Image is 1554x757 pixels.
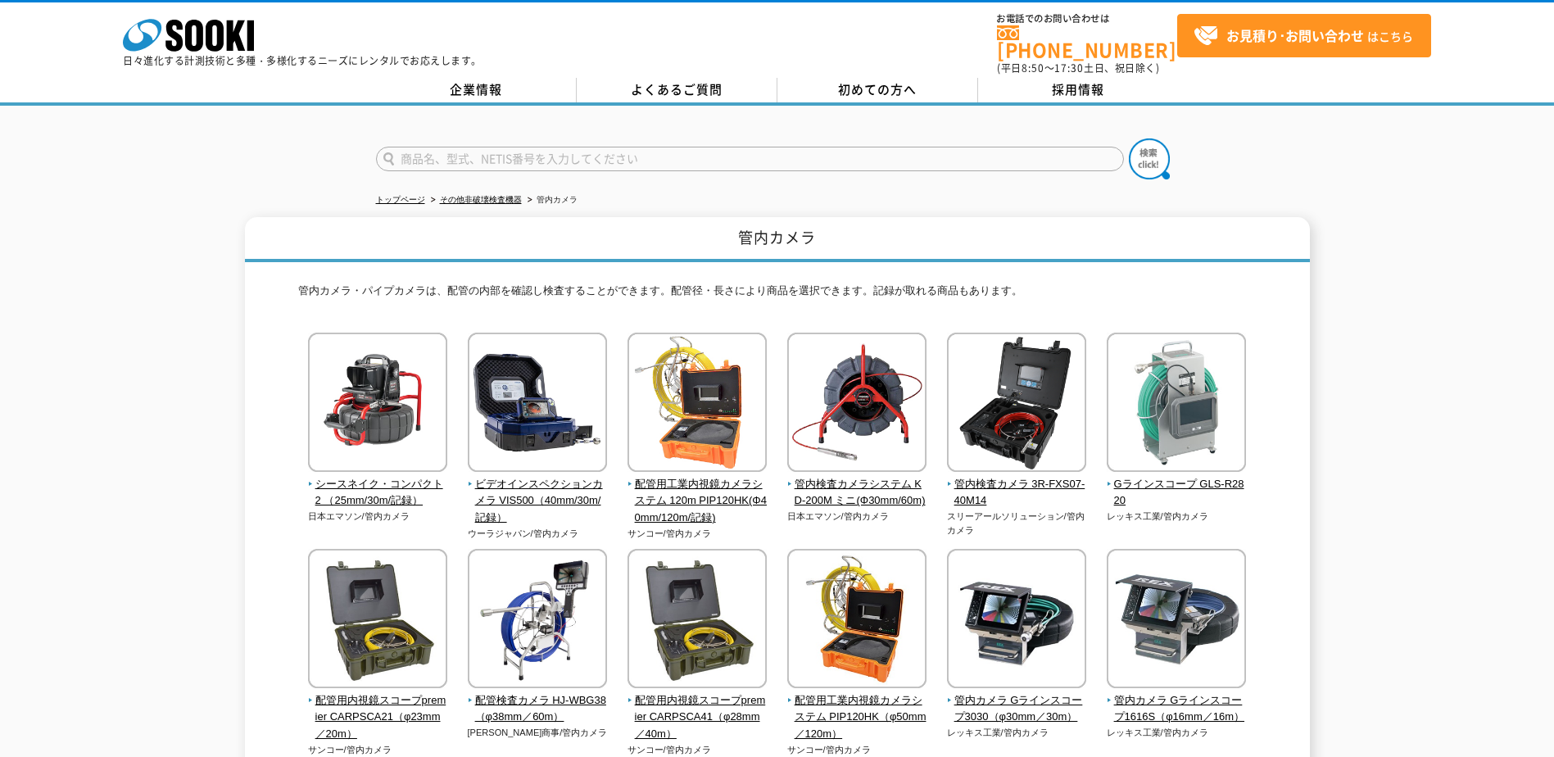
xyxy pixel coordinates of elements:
[524,192,578,209] li: 管内カメラ
[298,283,1257,308] p: 管内カメラ・パイプカメラは、配管の内部を確認し検査することができます。配管径・長さにより商品を選択できます。記録が取れる商品もあります。
[838,80,917,98] span: 初めての方へ
[947,333,1086,476] img: 管内検査カメラ 3R-FXS07-40M14
[627,743,768,757] p: サンコー/管内カメラ
[627,549,767,692] img: 配管用内視鏡スコープpremier CARPSCA41（φ28mm／40m）
[468,527,608,541] p: ウーラジャパン/管内カメラ
[947,460,1087,510] a: 管内検査カメラ 3R-FXS07-40M14
[1226,25,1364,45] strong: お見積り･お問い合わせ
[777,78,978,102] a: 初めての方へ
[1022,61,1044,75] span: 8:50
[787,549,927,692] img: 配管用工業内視鏡カメラシステム PIP120HK（φ50mm／120m）
[1107,726,1247,740] p: レッキス工業/管内カメラ
[468,726,608,740] p: [PERSON_NAME]商事/管内カメラ
[627,692,768,743] span: 配管用内視鏡スコープpremier CARPSCA41（φ28mm／40m）
[787,677,927,743] a: 配管用工業内視鏡カメラシステム PIP120HK（φ50mm／120m）
[978,78,1179,102] a: 採用情報
[245,217,1310,262] h1: 管内カメラ
[308,510,448,524] p: 日本エマソン/管内カメラ
[308,460,448,510] a: シースネイク・コンパクト2 （25mm/30m/記録）
[1107,333,1246,476] img: Gラインスコープ GLS-R2820
[376,78,577,102] a: 企業情報
[947,692,1087,727] span: 管内カメラ Gラインスコープ3030（φ30mm／30m）
[627,460,768,527] a: 配管用工業内視鏡カメラシステム 120m PIP120HK(Φ40mm/120m/記録)
[376,195,425,204] a: トップページ
[1107,510,1247,524] p: レッキス工業/管内カメラ
[308,333,447,476] img: シースネイク・コンパクト2 （25mm/30m/記録）
[997,14,1177,24] span: お電話でのお問い合わせは
[468,460,608,527] a: ビデオインスペクションカメラ VIS500（40mm/30m/記録）
[1177,14,1431,57] a: お見積り･お問い合わせはこちら
[947,549,1086,692] img: 管内カメラ Gラインスコープ3030（φ30mm／30m）
[440,195,522,204] a: その他非破壊検査機器
[123,56,482,66] p: 日々進化する計測技術と多種・多様化するニーズにレンタルでお応えします。
[787,460,927,510] a: 管内検査カメラシステム KD-200M ミニ(Φ30mm/60m)
[308,743,448,757] p: サンコー/管内カメラ
[468,476,608,527] span: ビデオインスペクションカメラ VIS500（40mm/30m/記録）
[947,510,1087,537] p: スリーアールソリューション/管内カメラ
[1107,677,1247,726] a: 管内カメラ Gラインスコープ1616S（φ16mm／16m）
[947,726,1087,740] p: レッキス工業/管内カメラ
[627,476,768,527] span: 配管用工業内視鏡カメラシステム 120m PIP120HK(Φ40mm/120m/記録)
[627,527,768,541] p: サンコー/管内カメラ
[1107,692,1247,727] span: 管内カメラ Gラインスコープ1616S（φ16mm／16m）
[997,61,1159,75] span: (平日 ～ 土日、祝日除く)
[1107,549,1246,692] img: 管内カメラ Gラインスコープ1616S（φ16mm／16m）
[627,677,768,743] a: 配管用内視鏡スコープpremier CARPSCA41（φ28mm／40m）
[627,333,767,476] img: 配管用工業内視鏡カメラシステム 120m PIP120HK(Φ40mm/120m/記録)
[1129,138,1170,179] img: btn_search.png
[1107,476,1247,510] span: Gラインスコープ GLS-R2820
[577,78,777,102] a: よくあるご質問
[308,677,448,743] a: 配管用内視鏡スコープpremier CARPSCA21（φ23mm／20m）
[308,549,447,692] img: 配管用内視鏡スコープpremier CARPSCA21（φ23mm／20m）
[1107,460,1247,510] a: Gラインスコープ GLS-R2820
[947,476,1087,510] span: 管内検査カメラ 3R-FXS07-40M14
[787,692,927,743] span: 配管用工業内視鏡カメラシステム PIP120HK（φ50mm／120m）
[787,476,927,510] span: 管内検査カメラシステム KD-200M ミニ(Φ30mm/60m)
[468,677,608,726] a: 配管検査カメラ HJ-WBG38（φ38mm／60m）
[376,147,1124,171] input: 商品名、型式、NETIS番号を入力してください
[787,510,927,524] p: 日本エマソン/管内カメラ
[1194,24,1413,48] span: はこちら
[468,333,607,476] img: ビデオインスペクションカメラ VIS500（40mm/30m/記録）
[787,743,927,757] p: サンコー/管内カメラ
[308,692,448,743] span: 配管用内視鏡スコープpremier CARPSCA21（φ23mm／20m）
[997,25,1177,59] a: [PHONE_NUMBER]
[947,677,1087,726] a: 管内カメラ Gラインスコープ3030（φ30mm／30m）
[468,549,607,692] img: 配管検査カメラ HJ-WBG38（φ38mm／60m）
[787,333,927,476] img: 管内検査カメラシステム KD-200M ミニ(Φ30mm/60m)
[1054,61,1084,75] span: 17:30
[308,476,448,510] span: シースネイク・コンパクト2 （25mm/30m/記録）
[468,692,608,727] span: 配管検査カメラ HJ-WBG38（φ38mm／60m）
